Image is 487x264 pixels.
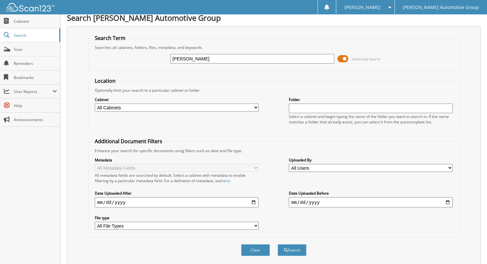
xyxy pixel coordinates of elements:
[95,157,259,163] label: Metadata
[289,114,453,125] div: Select a cabinet and begin typing the name of the folder you want to search in. If the name match...
[95,190,259,196] label: Date Uploaded After
[14,33,56,38] span: Search
[14,19,57,24] span: Cabinets
[241,244,270,256] button: Clear
[92,35,129,42] legend: Search Term
[92,138,166,145] legend: Additional Document Filters
[95,97,259,102] label: Cabinet
[403,5,479,9] span: [PERSON_NAME] Automotive Group
[344,5,380,9] span: [PERSON_NAME]
[6,3,54,12] img: scan123-logo-white.svg
[455,233,487,264] iframe: Chat Widget
[222,178,230,183] a: here
[95,197,259,207] input: start
[67,12,481,23] h1: Search [PERSON_NAME] Automotive Group
[95,215,259,221] label: File type
[14,75,57,80] span: Bookmarks
[352,57,380,61] span: Advanced Search
[289,190,453,196] label: Date Uploaded Before
[14,89,53,94] span: User Reports
[92,88,456,93] div: Optionally limit your search to a particular cabinet or folder
[289,157,453,163] label: Uploaded By
[278,244,306,256] button: Search
[92,45,456,50] div: Searches all cabinets, folders, files, metadata, and keywords
[14,103,57,108] span: Help
[92,77,119,84] legend: Location
[92,148,456,153] div: Enhance your search for specific documents using filters such as date and file type.
[289,97,453,102] label: Folder
[95,173,259,183] div: All metadata fields are searched by default. Select a cabinet with metadata to enable filtering b...
[14,47,57,52] span: Scan
[289,197,453,207] input: end
[14,61,57,66] span: Reminders
[14,117,57,122] span: Announcements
